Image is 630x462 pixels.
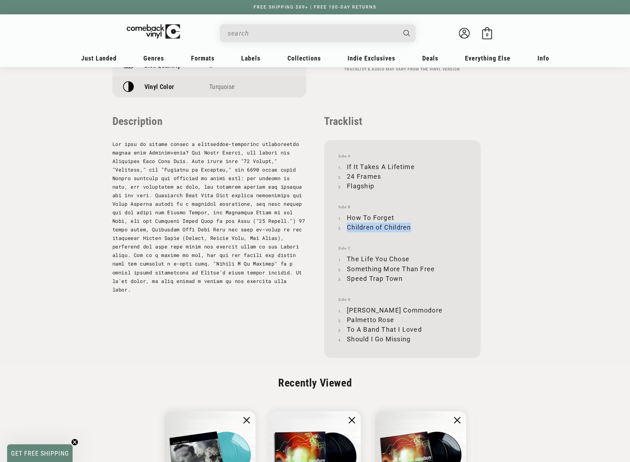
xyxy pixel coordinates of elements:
span: Everything Else [465,54,510,62]
span: Side C [338,246,466,251]
span: 0 [486,32,488,37]
button: Search [397,24,416,42]
li: 24 Frames [338,172,466,181]
li: Children of Children [338,222,466,232]
span: Turquoise [209,83,234,90]
li: How To Forget [338,213,466,222]
li: The Life You Chose [338,254,466,264]
span: Indie Exclusives [348,54,395,62]
span: Side A [338,154,466,158]
span: Lor ipsu do sitame consec a elitseddoe-temporinc utlaboreetdo magnaa enim Adminimvenia? Qui Nostr... [112,141,305,293]
p: Vinyl Color [144,83,174,90]
li: Should I Go Missing [338,334,466,343]
span: Deals [422,54,438,62]
li: Something More Than Free [338,264,466,273]
span: GET FREE SHIPPING [11,450,69,457]
span: Info [538,54,549,62]
li: Flagship [338,181,466,191]
span: Formats [191,54,215,62]
span: Just Landed [81,54,117,62]
span: Labels [241,54,260,62]
span: Collections [287,54,321,62]
li: Palmetto Rose [338,315,466,324]
p: Tracklist [324,115,481,127]
img: close.png [349,417,355,423]
li: To A Band That I Loved [338,324,466,334]
img: close.png [454,417,460,423]
input: When autocomplete results are available use up and down arrows to review and enter to select [228,26,396,41]
button: Close teaser [71,439,78,446]
li: Speed Trap Town [338,273,466,283]
li: If It Takes A Lifetime [338,162,466,172]
p: Description [112,115,306,127]
li: [PERSON_NAME] Commodore [338,305,466,315]
p: Tracklist & audio may vary from the vinyl version [324,67,481,72]
span: Genres [143,54,164,62]
div: GET FREE SHIPPINGClose teaser [7,444,73,462]
span: Side B [338,205,466,209]
div: Search [220,24,415,42]
span: Side D [338,297,466,301]
a: FREE SHIPPING $89+ | FREE 100-DAY RETURNS [247,5,383,10]
img: close.png [243,417,250,423]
